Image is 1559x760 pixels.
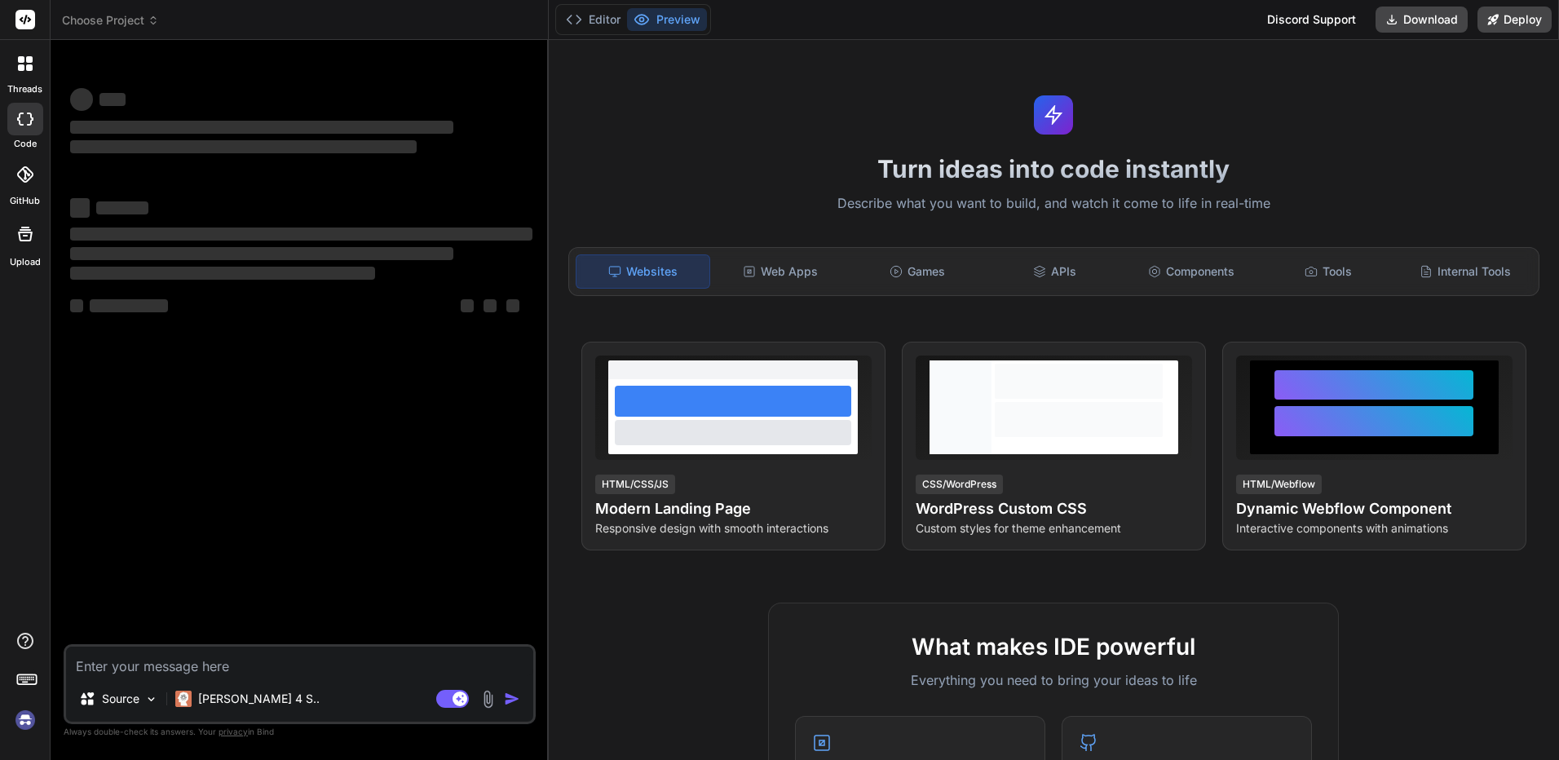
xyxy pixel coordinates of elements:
[916,475,1003,494] div: CSS/WordPress
[987,254,1121,289] div: APIs
[70,121,453,134] span: ‌
[627,8,707,31] button: Preview
[479,690,497,709] img: attachment
[62,12,159,29] span: Choose Project
[595,497,872,520] h4: Modern Landing Page
[14,137,37,151] label: code
[10,194,40,208] label: GitHub
[70,228,532,241] span: ‌
[595,520,872,537] p: Responsive design with smooth interactions
[7,82,42,96] label: threads
[1257,7,1366,33] div: Discord Support
[99,93,126,106] span: ‌
[102,691,139,707] p: Source
[219,727,248,736] span: privacy
[70,88,93,111] span: ‌
[461,299,474,312] span: ‌
[576,254,711,289] div: Websites
[504,691,520,707] img: icon
[70,299,83,312] span: ‌
[1236,497,1513,520] h4: Dynamic Webflow Component
[484,299,497,312] span: ‌
[916,497,1192,520] h4: WordPress Custom CSS
[795,670,1312,690] p: Everything you need to bring your ideas to life
[559,8,627,31] button: Editor
[90,299,168,312] span: ‌
[70,247,453,260] span: ‌
[559,193,1550,214] p: Describe what you want to build, and watch it come to life in real-time
[916,520,1192,537] p: Custom styles for theme enhancement
[506,299,519,312] span: ‌
[1477,7,1552,33] button: Deploy
[11,706,39,734] img: signin
[1261,254,1395,289] div: Tools
[175,691,192,707] img: Claude 4 Sonnet
[795,630,1312,664] h2: What makes IDE powerful
[850,254,984,289] div: Games
[64,724,536,740] p: Always double-check its answers. Your in Bind
[144,692,158,706] img: Pick Models
[559,154,1550,183] h1: Turn ideas into code instantly
[713,254,847,289] div: Web Apps
[96,201,148,214] span: ‌
[1376,7,1468,33] button: Download
[1236,475,1322,494] div: HTML/Webflow
[70,140,417,153] span: ‌
[198,691,320,707] p: [PERSON_NAME] 4 S..
[1124,254,1258,289] div: Components
[595,475,675,494] div: HTML/CSS/JS
[10,255,41,269] label: Upload
[70,198,90,218] span: ‌
[1236,520,1513,537] p: Interactive components with animations
[70,267,375,280] span: ‌
[1398,254,1532,289] div: Internal Tools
